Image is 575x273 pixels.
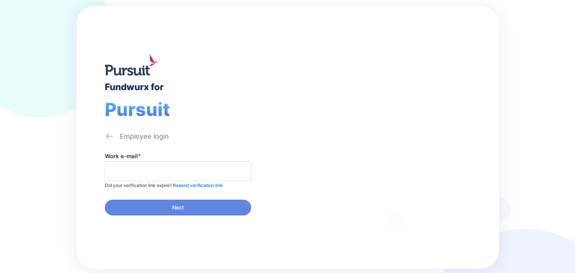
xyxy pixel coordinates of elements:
span: Next [172,204,184,211]
div: Thank you for choosing Fundwurx as your partner in driving positive social impact! [330,148,459,169]
label: Work e-mail [105,153,141,160]
p: Did your verification link expire? [105,182,223,188]
div: Employee login [120,132,169,141]
span: Pursuit [105,98,170,120]
span: Resend verification link [173,182,223,188]
div: Welcome to [330,105,389,112]
button: Next [105,200,251,215]
div: Fundwurx [330,115,416,133]
div: Fundwurx for [105,82,164,92]
img: logo.jpg [105,55,157,76]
